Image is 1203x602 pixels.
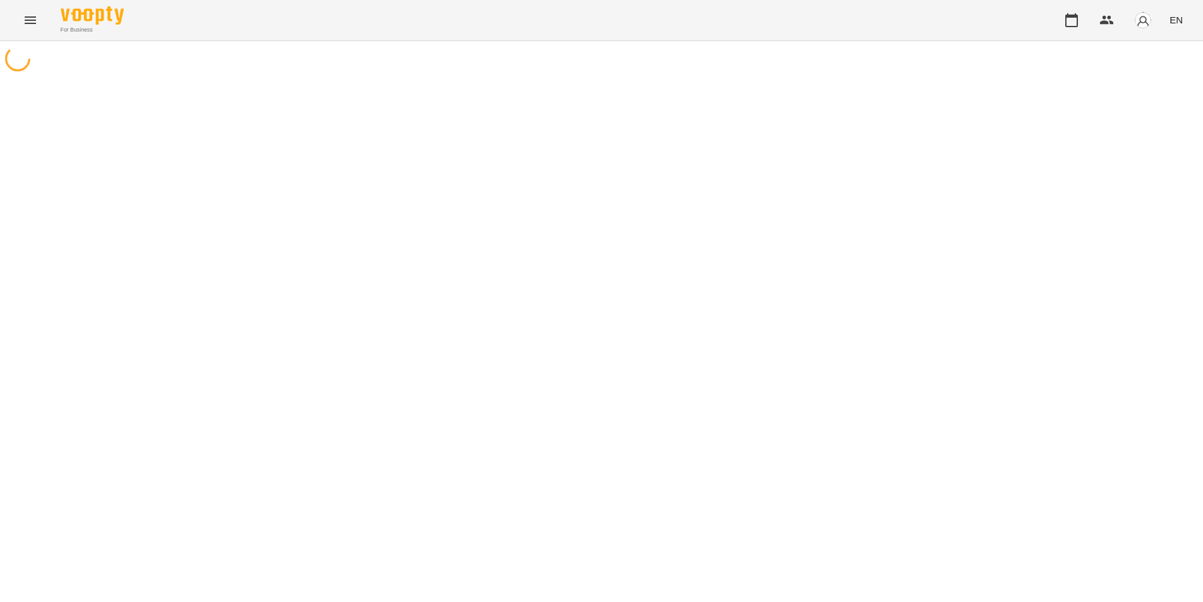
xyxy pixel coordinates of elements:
[1164,8,1188,32] button: EN
[15,5,45,35] button: Menu
[61,6,124,25] img: Voopty Logo
[61,26,124,34] span: For Business
[1134,11,1152,29] img: avatar_s.png
[1170,13,1183,27] span: EN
